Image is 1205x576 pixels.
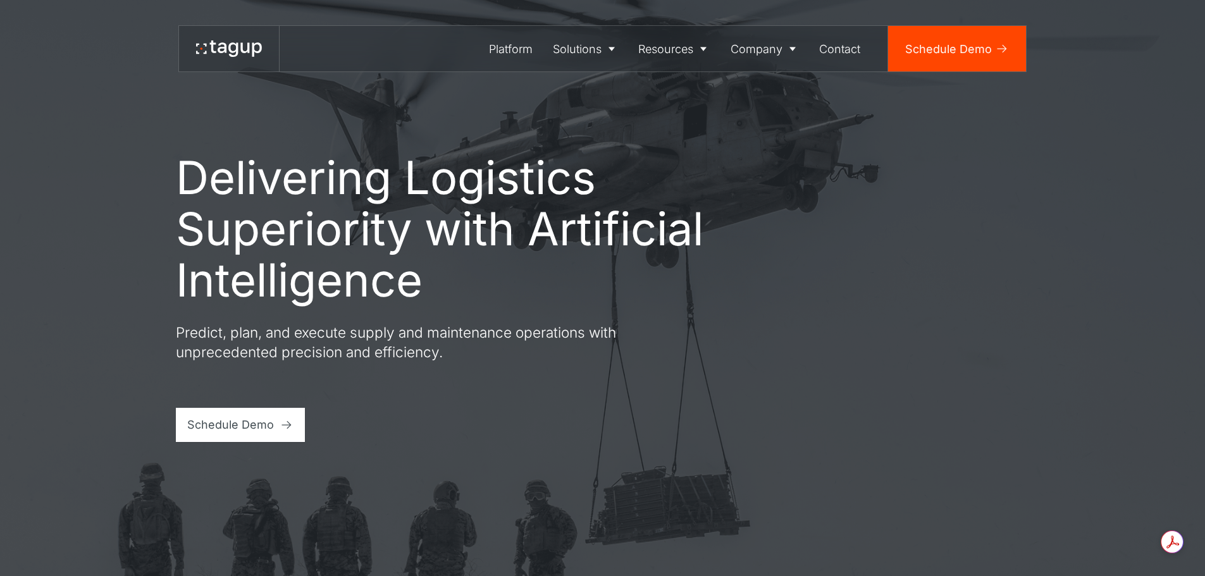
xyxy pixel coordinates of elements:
[720,26,810,71] a: Company
[187,416,274,433] div: Schedule Demo
[810,26,871,71] a: Contact
[553,40,602,58] div: Solutions
[479,26,543,71] a: Platform
[638,40,693,58] div: Resources
[176,322,631,362] p: Predict, plan, and execute supply and maintenance operations with unprecedented precision and eff...
[489,40,533,58] div: Platform
[905,40,992,58] div: Schedule Demo
[731,40,782,58] div: Company
[543,26,629,71] a: Solutions
[176,408,306,442] a: Schedule Demo
[888,26,1026,71] a: Schedule Demo
[629,26,721,71] a: Resources
[176,152,707,305] h1: Delivering Logistics Superiority with Artificial Intelligence
[819,40,860,58] div: Contact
